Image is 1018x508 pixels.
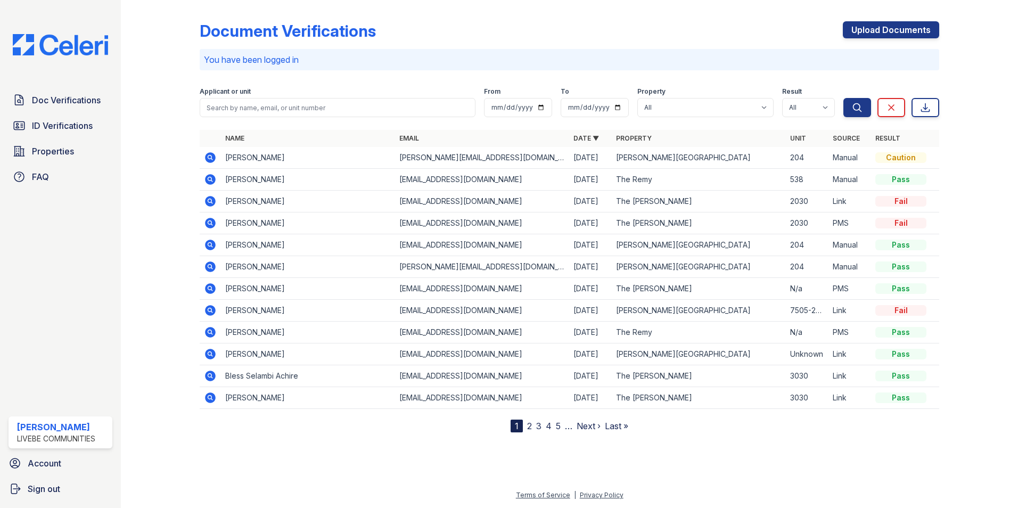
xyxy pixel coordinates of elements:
td: Manual [828,234,871,256]
label: Result [782,87,802,96]
td: [PERSON_NAME] [221,191,395,212]
span: FAQ [32,170,49,183]
a: Date ▼ [573,134,599,142]
label: From [484,87,500,96]
td: N/a [786,322,828,343]
a: 3 [536,421,541,431]
div: Pass [875,349,926,359]
td: [PERSON_NAME][GEOGRAPHIC_DATA] [612,256,786,278]
td: [DATE] [569,212,612,234]
td: N/a [786,278,828,300]
td: [EMAIL_ADDRESS][DOMAIN_NAME] [395,278,569,300]
a: Next › [577,421,601,431]
div: Pass [875,240,926,250]
td: 2030 [786,212,828,234]
div: Document Verifications [200,21,376,40]
td: [PERSON_NAME][GEOGRAPHIC_DATA] [612,234,786,256]
td: [PERSON_NAME][GEOGRAPHIC_DATA] [612,147,786,169]
a: Upload Documents [843,21,939,38]
div: Pass [875,261,926,272]
td: [EMAIL_ADDRESS][DOMAIN_NAME] [395,322,569,343]
td: [DATE] [569,343,612,365]
div: Pass [875,174,926,185]
a: 2 [527,421,532,431]
td: 204 [786,256,828,278]
a: Privacy Policy [580,491,623,499]
td: 7505-203 [786,300,828,322]
td: [EMAIL_ADDRESS][DOMAIN_NAME] [395,191,569,212]
td: PMS [828,322,871,343]
div: 1 [511,420,523,432]
td: [DATE] [569,300,612,322]
td: The [PERSON_NAME] [612,212,786,234]
td: The [PERSON_NAME] [612,387,786,409]
td: [DATE] [569,169,612,191]
label: Applicant or unit [200,87,251,96]
td: [PERSON_NAME] [221,278,395,300]
td: [PERSON_NAME] [221,147,395,169]
td: Manual [828,256,871,278]
td: Link [828,343,871,365]
a: Last » [605,421,628,431]
td: Manual [828,147,871,169]
div: Pass [875,283,926,294]
a: Result [875,134,900,142]
td: Link [828,191,871,212]
a: Source [833,134,860,142]
div: Caution [875,152,926,163]
a: ID Verifications [9,115,112,136]
span: Properties [32,145,74,158]
td: The Remy [612,322,786,343]
td: [DATE] [569,191,612,212]
span: Account [28,457,61,470]
td: [PERSON_NAME][EMAIL_ADDRESS][DOMAIN_NAME] [395,147,569,169]
td: [PERSON_NAME][GEOGRAPHIC_DATA] [612,300,786,322]
a: FAQ [9,166,112,187]
td: The Remy [612,169,786,191]
td: [EMAIL_ADDRESS][DOMAIN_NAME] [395,387,569,409]
td: [EMAIL_ADDRESS][DOMAIN_NAME] [395,343,569,365]
td: 3030 [786,365,828,387]
td: [PERSON_NAME] [221,343,395,365]
td: Link [828,387,871,409]
a: Property [616,134,652,142]
td: [DATE] [569,322,612,343]
td: [DATE] [569,234,612,256]
td: [EMAIL_ADDRESS][DOMAIN_NAME] [395,169,569,191]
td: [EMAIL_ADDRESS][DOMAIN_NAME] [395,300,569,322]
td: [EMAIL_ADDRESS][DOMAIN_NAME] [395,212,569,234]
td: Unknown [786,343,828,365]
label: To [561,87,569,96]
td: [PERSON_NAME] [221,387,395,409]
td: [DATE] [569,278,612,300]
a: 4 [546,421,552,431]
span: Doc Verifications [32,94,101,106]
div: Pass [875,371,926,381]
td: 204 [786,234,828,256]
a: Account [4,453,117,474]
td: [DATE] [569,387,612,409]
a: Unit [790,134,806,142]
div: Fail [875,305,926,316]
td: [EMAIL_ADDRESS][DOMAIN_NAME] [395,234,569,256]
td: 2030 [786,191,828,212]
td: PMS [828,278,871,300]
a: Sign out [4,478,117,499]
span: Sign out [28,482,60,495]
td: [PERSON_NAME] [221,256,395,278]
td: Bless Selambi Achire [221,365,395,387]
td: Link [828,300,871,322]
td: [PERSON_NAME][GEOGRAPHIC_DATA] [612,343,786,365]
td: The [PERSON_NAME] [612,191,786,212]
a: Doc Verifications [9,89,112,111]
a: 5 [556,421,561,431]
p: You have been logged in [204,53,935,66]
td: [DATE] [569,256,612,278]
td: 538 [786,169,828,191]
div: Fail [875,196,926,207]
td: 204 [786,147,828,169]
td: [DATE] [569,147,612,169]
div: | [574,491,576,499]
input: Search by name, email, or unit number [200,98,475,117]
